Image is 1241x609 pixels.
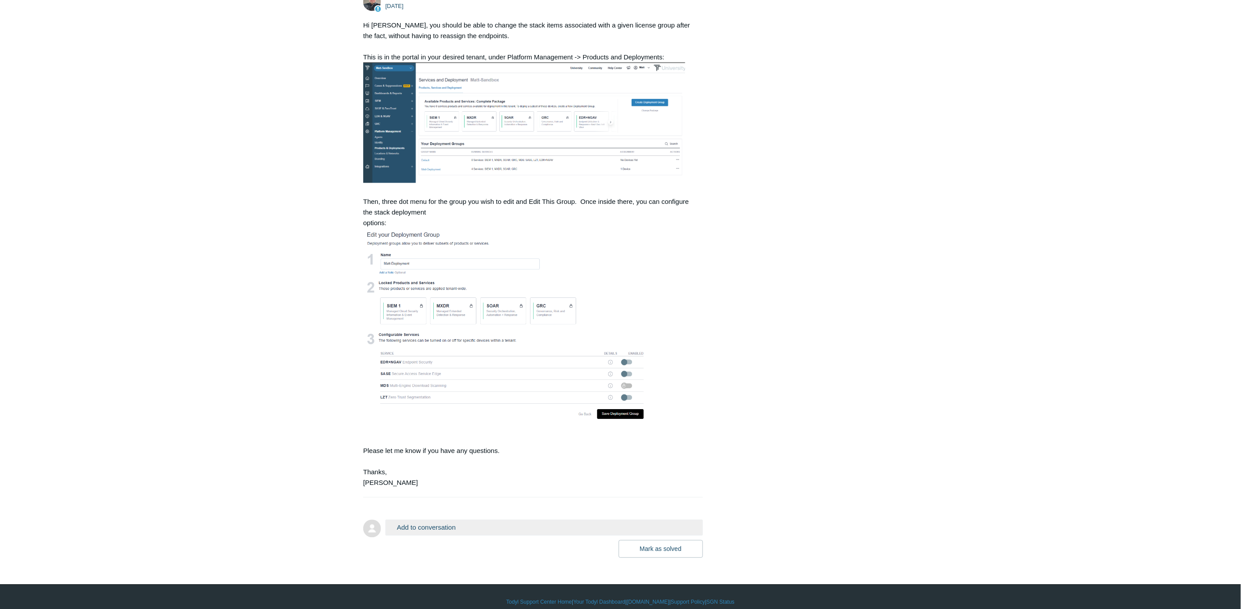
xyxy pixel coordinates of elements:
div: Hi [PERSON_NAME], you should be able to change the stack items associated with a given license gr... [363,20,694,489]
a: [DOMAIN_NAME] [627,598,669,606]
button: Add to conversation [385,520,703,535]
button: Mark as solved [619,540,703,558]
a: Support Policy [671,598,705,606]
time: 08/26/2025, 08:48 [385,3,404,9]
a: Todyl Support Center Home [507,598,572,606]
div: | | | | [363,598,878,606]
a: Your Todyl Dashboard [573,598,625,606]
a: SGN Status [707,598,734,606]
